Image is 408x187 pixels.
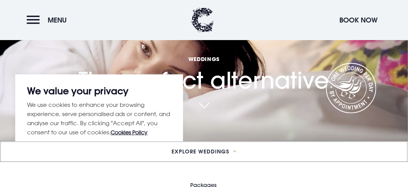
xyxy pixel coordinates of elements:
span: Weddings [79,55,329,63]
h1: The perfect alternative [79,32,329,94]
img: Clandeboye Lodge [191,8,214,32]
p: We use cookies to enhance your browsing experience, serve personalised ads or content, and analys... [27,100,171,137]
span: Explore Weddings [172,149,229,154]
button: Menu [27,12,71,28]
button: Book Now [336,12,381,28]
span: Menu [48,16,67,24]
p: We value your privacy [27,86,171,95]
div: We value your privacy [15,74,183,172]
a: Cookies Policy [111,129,148,135]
